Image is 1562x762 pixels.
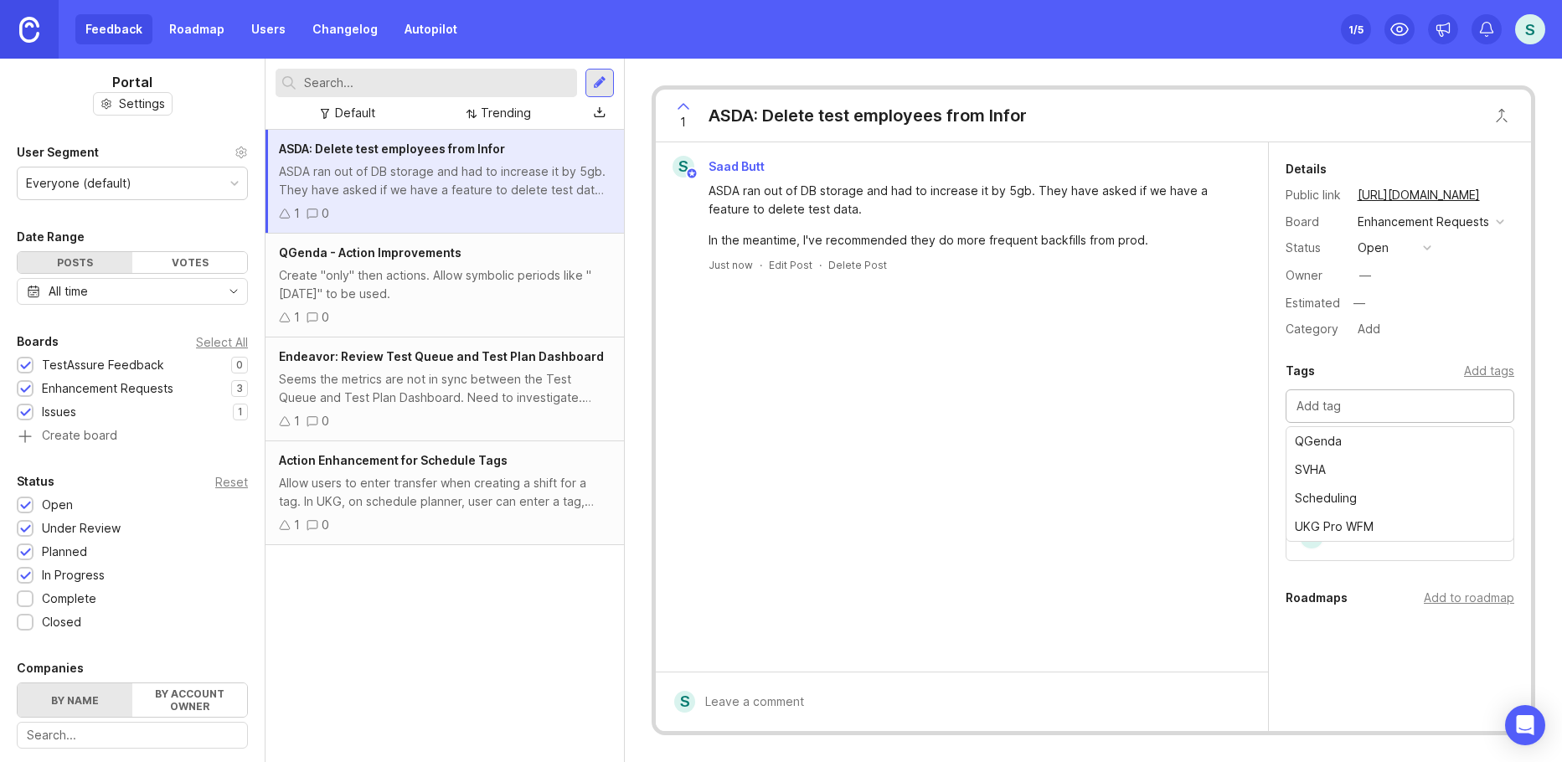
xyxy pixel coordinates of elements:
[1286,297,1340,309] div: Estimated
[265,441,624,545] a: Action Enhancement for Schedule TagsAllow users to enter transfer when creating a shift for a tag...
[1358,239,1389,257] div: open
[26,174,131,193] div: Everyone (default)
[112,72,152,92] h1: Portal
[481,104,531,122] div: Trending
[1464,362,1514,380] div: Add tags
[335,104,375,122] div: Default
[302,14,388,44] a: Changelog
[1485,99,1518,132] button: Close button
[265,234,624,337] a: QGenda - Action ImprovementsCreate "only" then actions. Allow symbolic periods like "[DATE]" to b...
[42,590,96,608] div: Complete
[17,227,85,247] div: Date Range
[1358,213,1489,231] div: Enhancement Requests
[17,658,84,678] div: Companies
[18,252,132,273] div: Posts
[1286,213,1344,231] div: Board
[1286,484,1514,512] div: Scheduling
[1286,588,1348,608] div: Roadmaps
[27,726,238,744] input: Search...
[265,130,624,234] a: ASDA: Delete test employees from InforASDA ran out of DB storage and had to increase it by 5gb. T...
[1505,705,1545,745] div: Open Intercom Messenger
[42,566,105,584] div: In Progress
[1286,266,1344,285] div: Owner
[294,412,300,430] div: 1
[220,285,247,298] svg: toggle icon
[709,159,765,173] span: Saad Butt
[196,337,248,347] div: Select All
[42,356,164,374] div: TestAssure Feedback
[1353,184,1485,206] a: [URL][DOMAIN_NAME]
[685,167,698,180] img: member badge
[828,258,887,272] div: Delete Post
[1286,186,1344,204] div: Public link
[236,358,243,372] p: 0
[279,245,461,260] span: QGenda - Action Improvements
[279,266,611,303] div: Create "only" then actions. Allow symbolic periods like "[DATE]" to be used.
[236,382,243,395] p: 3
[1286,159,1327,179] div: Details
[1348,292,1370,314] div: —
[1424,589,1514,607] div: Add to roadmap
[42,519,121,538] div: Under Review
[93,92,173,116] button: Settings
[680,113,686,131] span: 1
[322,516,329,534] div: 0
[662,156,778,178] a: SSaad Butt
[42,379,173,398] div: Enhancement Requests
[1297,397,1504,415] input: Add tag
[238,405,243,419] p: 1
[1341,14,1371,44] button: 1/5
[1344,318,1385,340] a: Add
[42,613,81,631] div: Closed
[17,430,248,445] a: Create board
[1286,427,1514,456] div: QGenda
[709,104,1027,127] div: ASDA: Delete test employees from Infor
[322,204,329,223] div: 0
[42,496,73,514] div: Open
[241,14,296,44] a: Users
[709,231,1235,250] div: In the meantime, I've recommended they do more frequent backfills from prod.
[132,252,247,273] div: Votes
[279,162,611,199] div: ASDA ran out of DB storage and had to increase it by 5gb. They have asked if we have a feature to...
[1348,18,1364,41] div: 1 /5
[1286,320,1344,338] div: Category
[42,403,76,421] div: Issues
[1286,512,1514,541] div: UKG Pro WFM
[265,337,624,441] a: Endeavor: Review Test Queue and Test Plan DashboardSeems the metrics are not in sync between the ...
[394,14,467,44] a: Autopilot
[279,370,611,407] div: Seems the metrics are not in sync between the Test Queue and Test Plan Dashboard. Need to investi...
[322,308,329,327] div: 0
[819,258,822,272] div: ·
[294,516,300,534] div: 1
[279,474,611,511] div: Allow users to enter transfer when creating a shift for a tag. In UKG, on schedule planner, user ...
[17,332,59,352] div: Boards
[132,683,247,717] label: By account owner
[322,412,329,430] div: 0
[17,142,99,162] div: User Segment
[159,14,235,44] a: Roadmap
[17,471,54,492] div: Status
[1359,266,1371,285] div: —
[279,142,505,156] span: ASDA: Delete test employees from Infor
[42,543,87,561] div: Planned
[673,156,694,178] div: S
[279,349,604,363] span: Endeavor: Review Test Queue and Test Plan Dashboard
[709,258,753,272] a: Just now
[674,691,695,713] div: S
[18,683,132,717] label: By name
[19,17,39,43] img: Canny Home
[1286,456,1514,484] div: SVHA
[119,95,165,112] span: Settings
[304,74,570,92] input: Search...
[769,258,812,272] div: Edit Post
[709,182,1235,219] div: ASDA ran out of DB storage and had to increase it by 5gb. They have asked if we have a feature to...
[1515,14,1545,44] button: S
[1353,318,1385,340] div: Add
[294,204,300,223] div: 1
[215,477,248,487] div: Reset
[760,258,762,272] div: ·
[1286,361,1315,381] div: Tags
